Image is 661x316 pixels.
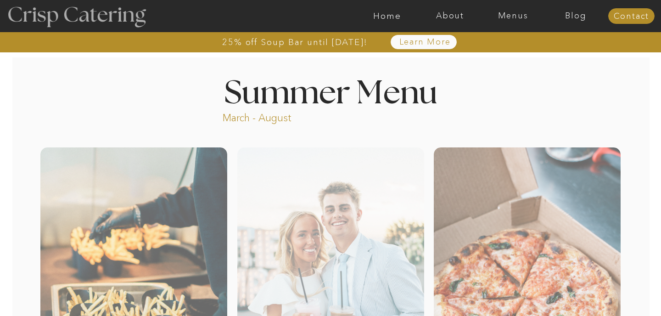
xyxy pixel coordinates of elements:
a: Contact [608,12,655,21]
a: 25% off Soup Bar until [DATE]! [189,38,401,47]
a: Home [356,11,419,21]
p: March - August [223,111,349,122]
a: Learn More [378,38,472,47]
h1: Summer Menu [203,78,458,105]
a: Menus [482,11,544,21]
a: About [419,11,482,21]
a: Blog [544,11,607,21]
